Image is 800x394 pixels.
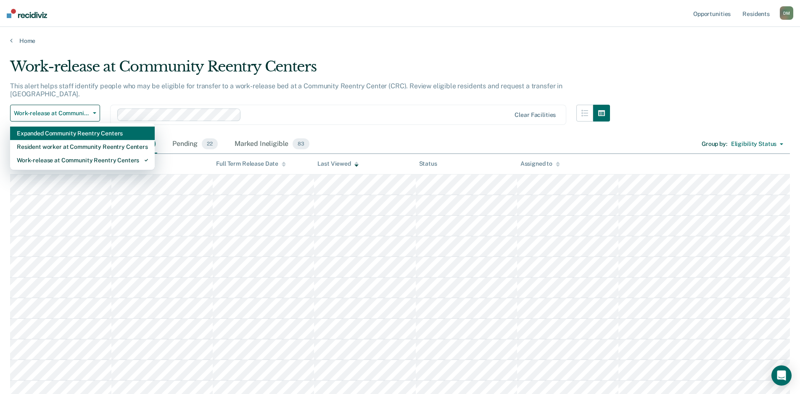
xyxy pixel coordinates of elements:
[10,58,610,82] div: Work-release at Community Reentry Centers
[10,37,790,45] a: Home
[10,105,100,122] button: Work-release at Community Reentry Centers
[702,140,727,148] div: Group by :
[10,82,562,98] p: This alert helps staff identify people who may be eligible for transfer to a work-release bed at ...
[17,153,148,167] div: Work-release at Community Reentry Centers
[171,135,219,153] div: Pending22
[520,160,560,167] div: Assigned to
[17,140,148,153] div: Resident worker at Community Reentry Centers
[233,135,311,153] div: Marked Ineligible83
[419,160,437,167] div: Status
[515,111,556,119] div: Clear facilities
[317,160,358,167] div: Last Viewed
[780,6,793,20] button: DM
[7,9,47,18] img: Recidiviz
[771,365,792,386] div: Open Intercom Messenger
[293,138,309,149] span: 83
[14,110,90,117] span: Work-release at Community Reentry Centers
[727,138,787,151] button: Eligibility Status
[202,138,218,149] span: 22
[216,160,286,167] div: Full Term Release Date
[731,140,776,148] div: Eligibility Status
[17,127,148,140] div: Expanded Community Reentry Centers
[780,6,793,20] div: D M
